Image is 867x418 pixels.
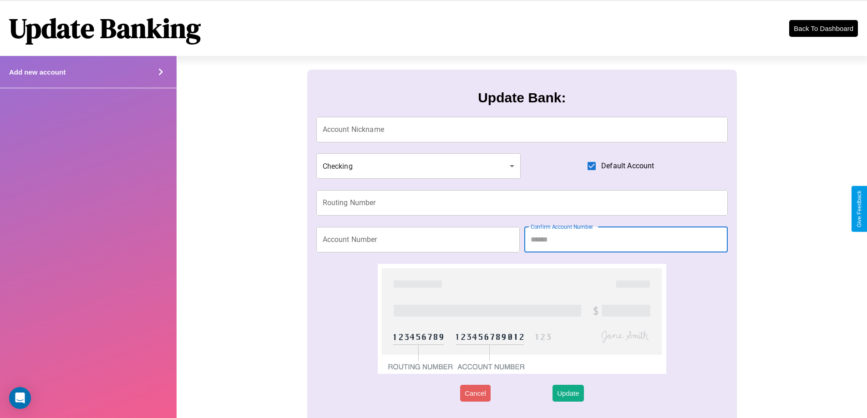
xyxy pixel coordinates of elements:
[460,385,491,402] button: Cancel
[856,191,862,227] div: Give Feedback
[9,387,31,409] div: Open Intercom Messenger
[531,223,593,231] label: Confirm Account Number
[9,68,66,76] h4: Add new account
[378,264,666,374] img: check
[789,20,858,37] button: Back To Dashboard
[478,90,566,106] h3: Update Bank:
[9,10,201,47] h1: Update Banking
[601,161,654,171] span: Default Account
[316,153,521,179] div: Checking
[553,385,583,402] button: Update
